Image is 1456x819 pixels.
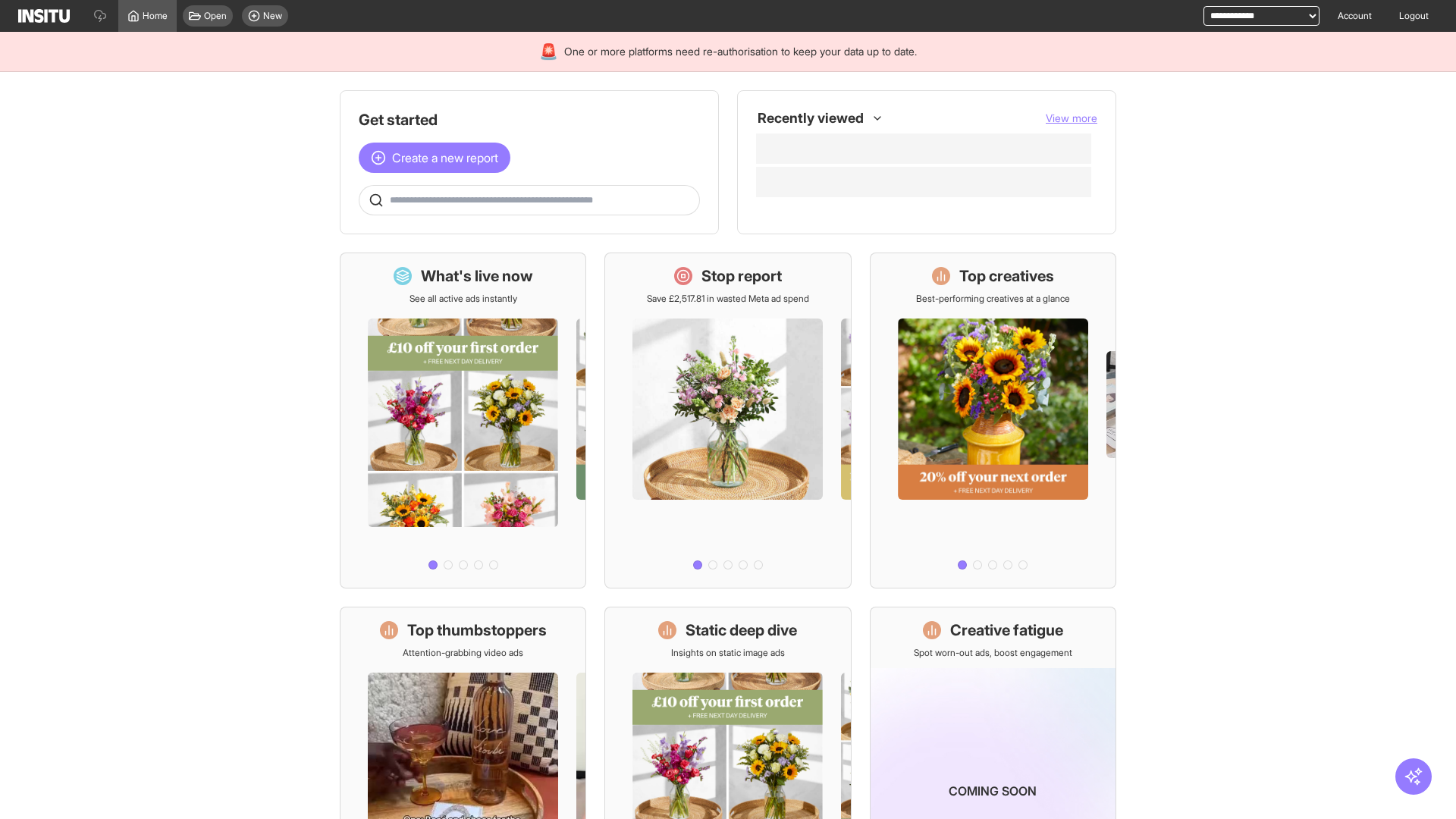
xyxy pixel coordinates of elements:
h1: Top thumbstoppers [407,620,547,641]
div: 🚨 [539,41,558,62]
button: View more [1046,111,1097,126]
h1: Static deep dive [686,620,797,641]
p: Save £2,517.81 in wasted Meta ad spend [647,293,809,305]
a: Stop reportSave £2,517.81 in wasted Meta ad spend [604,253,851,588]
p: Attention-grabbing video ads [403,647,523,659]
h1: Stop report [701,265,782,287]
p: See all active ads instantly [409,293,517,305]
span: New [263,10,282,22]
span: Open [204,10,227,22]
span: View more [1046,111,1097,124]
span: Home [143,10,168,22]
span: One or more platforms need re-authorisation to keep your data up to date. [564,44,917,59]
p: Insights on static image ads [671,647,785,659]
button: Create a new report [359,143,510,173]
a: What's live nowSee all active ads instantly [340,253,586,588]
span: Create a new report [392,149,498,167]
p: Best-performing creatives at a glance [916,293,1070,305]
h1: Top creatives [959,265,1054,287]
h1: What's live now [421,265,533,287]
a: Top creativesBest-performing creatives at a glance [870,253,1116,588]
img: Logo [18,9,70,23]
h1: Get started [359,109,700,130]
